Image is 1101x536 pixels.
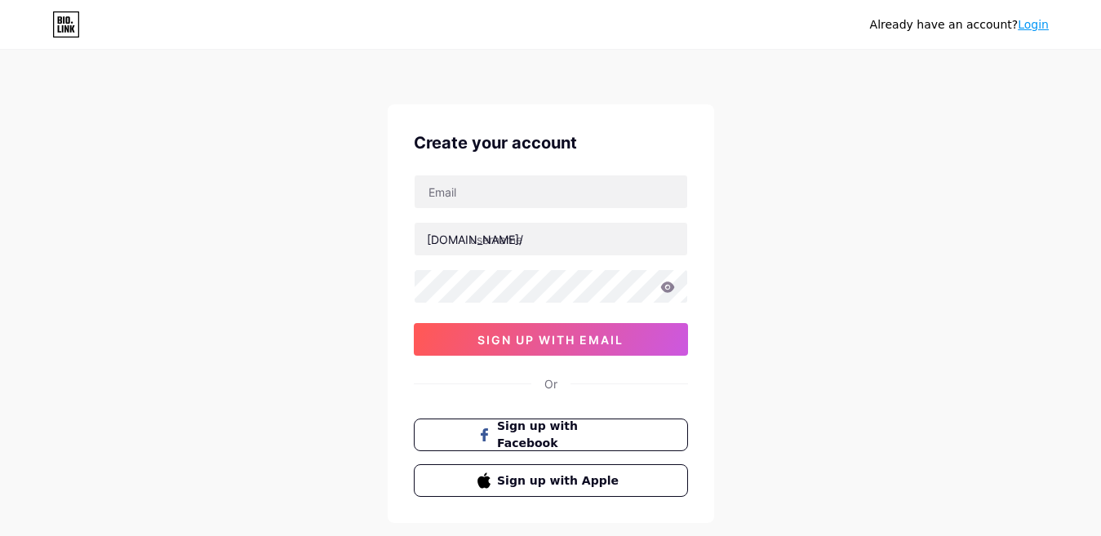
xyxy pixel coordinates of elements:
button: sign up with email [414,323,688,356]
div: Create your account [414,131,688,155]
input: Email [415,175,687,208]
span: sign up with email [477,333,624,347]
div: Or [544,375,557,392]
div: [DOMAIN_NAME]/ [427,231,523,248]
span: Sign up with Facebook [497,418,624,452]
button: Sign up with Facebook [414,419,688,451]
div: Already have an account? [870,16,1049,33]
button: Sign up with Apple [414,464,688,497]
input: username [415,223,687,255]
span: Sign up with Apple [497,472,624,489]
a: Login [1018,18,1049,31]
